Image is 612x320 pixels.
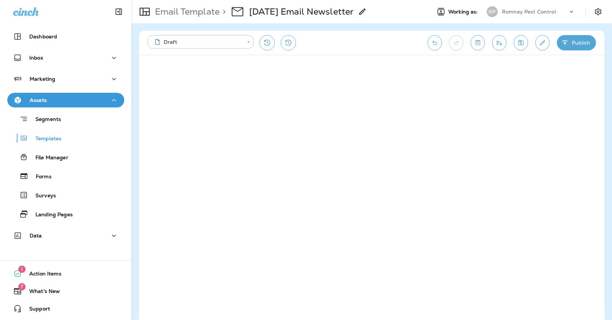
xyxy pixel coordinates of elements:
button: Surveys [7,187,124,203]
button: Dashboard [7,29,124,44]
button: Marketing [7,72,124,86]
p: File Manager [28,155,68,161]
button: Settings [592,5,605,18]
button: Undo [427,35,442,50]
p: > [220,6,226,17]
p: Dashboard [29,34,57,39]
div: RP [487,6,498,17]
span: What's New [22,288,60,297]
p: [DATE] Email Newsletter [249,6,354,17]
div: October '25 Email Newsletter [249,6,354,17]
p: Data [30,233,42,239]
span: Support [22,306,50,315]
p: Email Template [152,6,220,17]
button: Landing Pages [7,206,124,222]
p: Marketing [30,76,55,82]
button: Forms [7,168,124,184]
button: Edit details [535,35,550,50]
button: Send test email [492,35,506,50]
button: Inbox [7,50,124,65]
button: Collapse Sidebar [109,4,129,19]
button: View Changelog [281,35,296,50]
span: 7 [18,283,26,290]
p: Forms [28,174,52,180]
button: Restore from previous version [259,35,275,50]
p: Templates [28,136,61,142]
button: Assets [7,93,124,107]
p: Surveys [28,193,56,199]
button: 7What's New [7,284,124,298]
button: Publish [557,35,596,50]
span: Working as: [448,9,479,15]
p: Segments [28,116,61,123]
button: Support [7,301,124,316]
button: Templates [7,130,124,146]
span: Action Items [22,271,61,279]
p: Romney Pest Control [502,9,556,15]
button: Save [514,35,528,50]
p: Landing Pages [28,212,73,218]
span: 1 [18,266,26,273]
p: Inbox [29,55,43,61]
button: Segments [7,111,124,127]
button: Data [7,228,124,243]
div: Draft [153,38,242,46]
button: Toggle preview [471,35,485,50]
p: Assets [30,97,47,103]
button: 1Action Items [7,266,124,281]
button: File Manager [7,149,124,165]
